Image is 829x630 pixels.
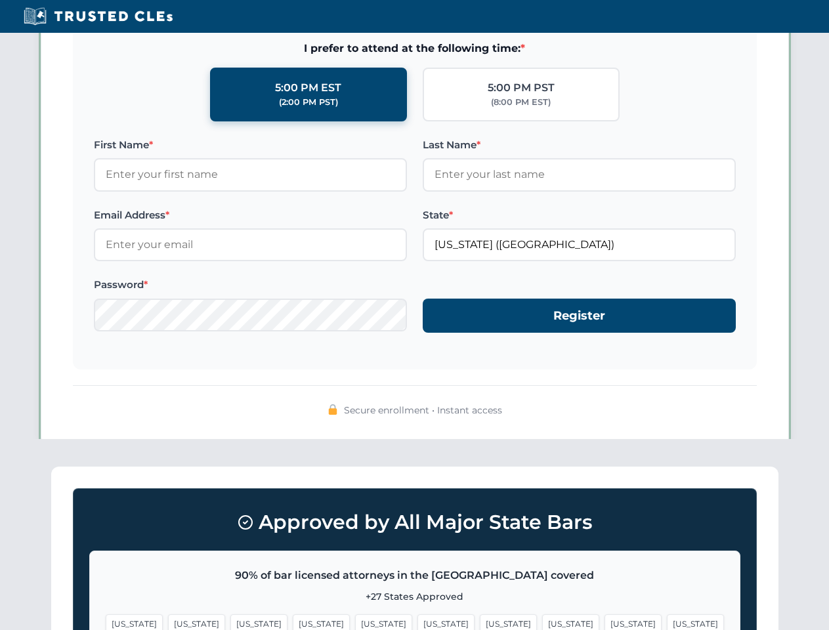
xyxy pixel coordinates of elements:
[423,228,736,261] input: California (CA)
[94,158,407,191] input: Enter your first name
[423,299,736,333] button: Register
[89,505,740,540] h3: Approved by All Major State Bars
[94,207,407,223] label: Email Address
[279,96,338,109] div: (2:00 PM PST)
[328,404,338,415] img: 🔒
[423,207,736,223] label: State
[491,96,551,109] div: (8:00 PM EST)
[344,403,502,417] span: Secure enrollment • Instant access
[275,79,341,96] div: 5:00 PM EST
[94,137,407,153] label: First Name
[423,158,736,191] input: Enter your last name
[488,79,555,96] div: 5:00 PM PST
[106,567,724,584] p: 90% of bar licensed attorneys in the [GEOGRAPHIC_DATA] covered
[20,7,177,26] img: Trusted CLEs
[423,137,736,153] label: Last Name
[94,277,407,293] label: Password
[94,228,407,261] input: Enter your email
[106,589,724,604] p: +27 States Approved
[94,40,736,57] span: I prefer to attend at the following time:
